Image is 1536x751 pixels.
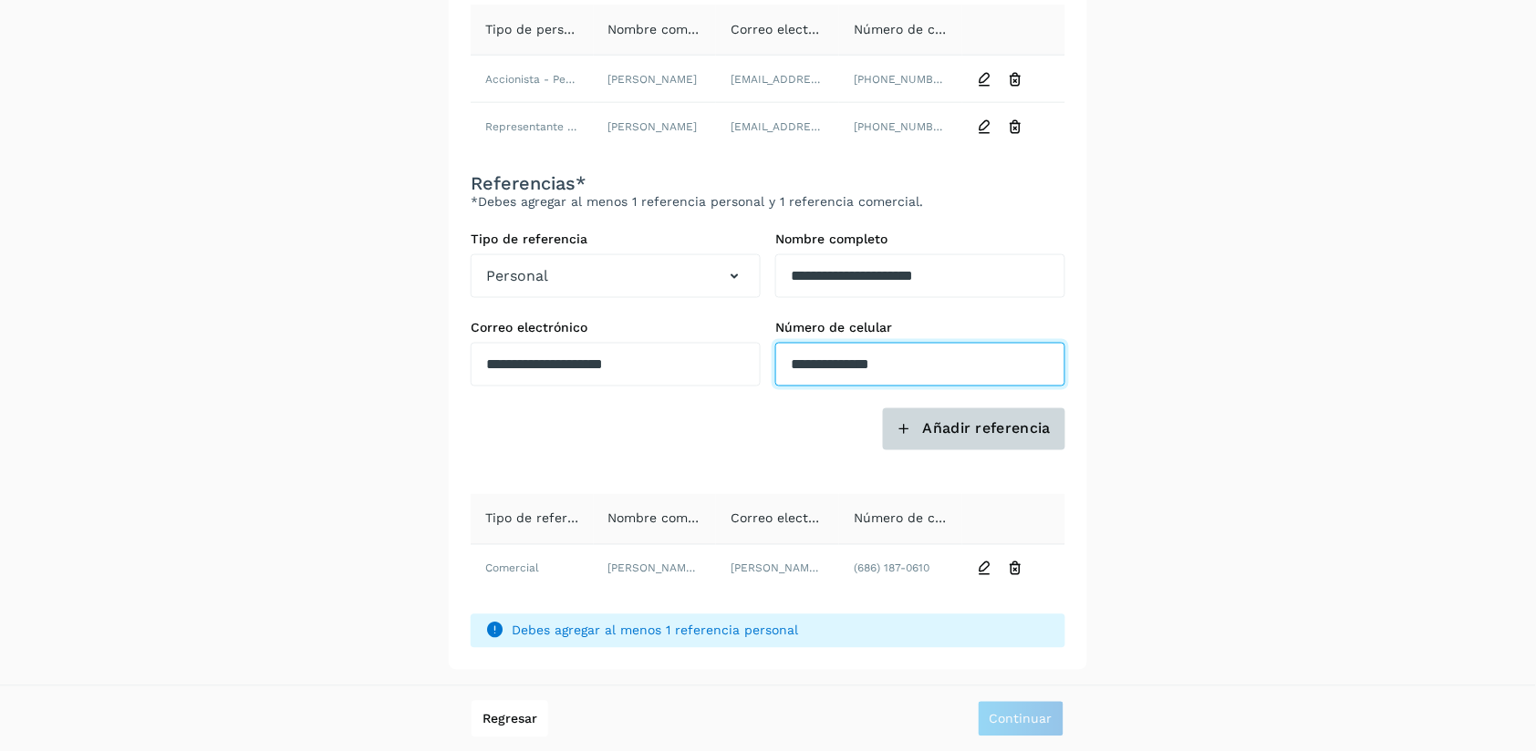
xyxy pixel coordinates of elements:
[485,120,596,133] span: Representante Legal
[608,22,721,36] span: Nombre completo
[471,320,761,335] label: Correo electrónico
[883,408,1065,450] button: Añadir referencia
[716,103,839,150] td: [EMAIL_ADDRESS][DOMAIN_NAME]
[471,172,1065,194] h3: Referencias*
[839,103,962,150] td: [PHONE_NUMBER]
[716,545,839,592] td: [PERSON_NAME][EMAIL_ADDRESS][DOMAIN_NAME]
[716,56,839,103] td: [EMAIL_ADDRESS][DOMAIN_NAME]
[854,511,970,526] span: Número de celular
[512,622,1051,641] span: Debes agregar al menos 1 referencia personal
[978,701,1064,737] button: Continuar
[608,511,721,526] span: Nombre completo
[485,73,628,86] span: Accionista - Persona Física
[731,511,847,526] span: Correo electrónico
[775,231,1065,247] label: Nombre completo
[485,22,586,36] span: Tipo de persona
[923,419,1051,439] span: Añadir referencia
[775,320,1065,335] label: Número de celular
[471,194,1065,210] p: *Debes agregar al menos 1 referencia personal y 1 referencia comercial.
[485,511,601,526] span: Tipo de referencia
[731,22,847,36] span: Correo electrónico
[485,562,539,575] span: Comercial
[594,103,717,150] td: [PERSON_NAME]
[594,545,717,592] td: [PERSON_NAME] produce
[839,56,962,103] td: [PHONE_NUMBER]
[990,713,1053,725] span: Continuar
[854,22,970,36] span: Número de celular
[483,713,537,725] span: Regresar
[839,545,962,592] td: (686) 187-0610
[594,56,717,103] td: [PERSON_NAME]
[472,701,548,737] button: Regresar
[471,231,761,247] label: Tipo de referencia
[486,265,548,287] span: Personal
